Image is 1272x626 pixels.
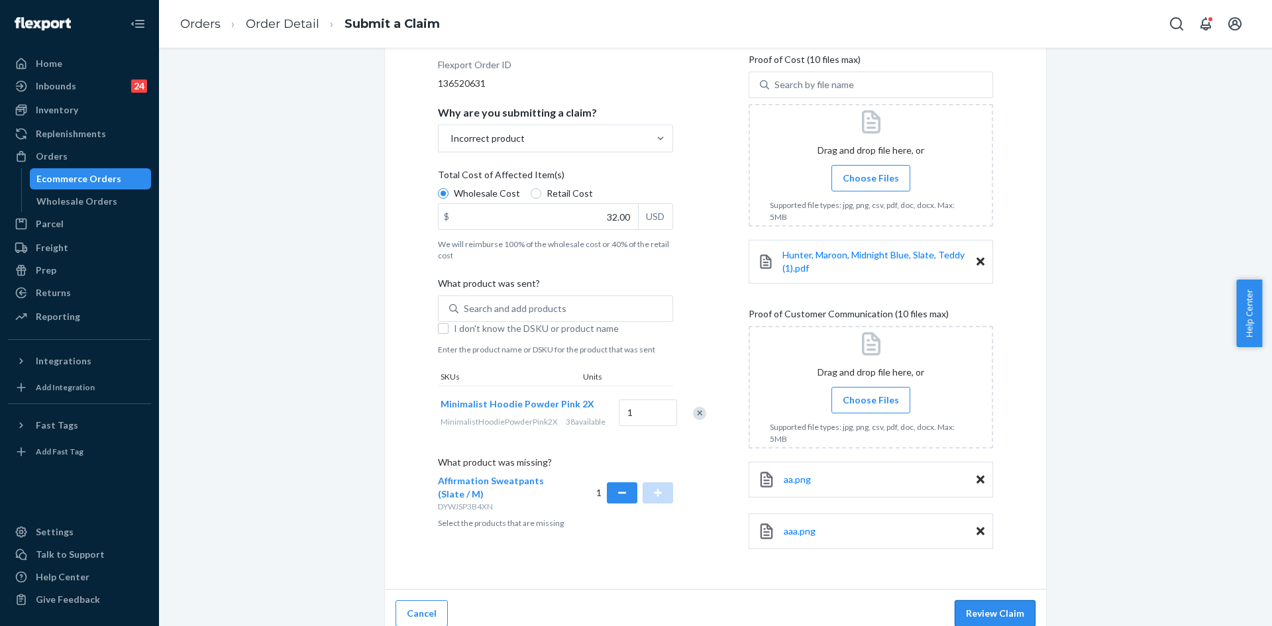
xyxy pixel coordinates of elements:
[36,57,62,70] div: Home
[36,241,68,254] div: Freight
[36,172,121,185] div: Ecommerce Orders
[170,5,450,44] ol: breadcrumbs
[8,521,151,543] a: Settings
[8,123,151,144] a: Replenishments
[438,238,673,261] p: We will reimburse 100% of the wholesale cost or 40% of the retail cost
[782,249,965,274] span: Hunter, Maroon, Midnight Blue, Slate, Teddy (1).pdf
[8,213,151,235] a: Parcel
[36,217,64,231] div: Parcel
[8,260,151,281] a: Prep
[441,417,558,427] span: MinimalistHoodiePowderPink2X
[1192,11,1219,37] button: Open notifications
[180,17,221,31] a: Orders
[843,172,899,185] span: Choose Files
[36,446,83,457] div: Add Fast Tag
[36,150,68,163] div: Orders
[8,306,151,327] a: Reporting
[8,544,151,565] a: Talk to Support
[36,570,89,584] div: Help Center
[749,53,861,72] span: Proof of Cost (10 files max)
[36,264,56,277] div: Prep
[449,132,450,145] input: Why are you submitting a claim?Incorrect product
[1163,11,1190,37] button: Open Search Box
[782,248,977,275] a: Hunter, Maroon, Midnight Blue, Slate, Teddy (1).pdf
[8,350,151,372] button: Integrations
[8,566,151,588] a: Help Center
[8,99,151,121] a: Inventory
[438,371,580,385] div: SKUs
[454,322,673,335] span: I don't know the DSKU or product name
[438,517,673,529] p: Select the products that are missing
[749,307,949,326] span: Proof of Customer Communication (10 files max)
[8,415,151,436] button: Fast Tags
[438,106,597,119] p: Why are you submitting a claim?
[30,191,152,212] a: Wholesale Orders
[438,344,673,355] p: Enter the product name or DSKU for the product that was sent
[438,475,544,499] span: Affirmation Sweatpants (Slate / M)
[454,187,520,200] span: Wholesale Cost
[8,237,151,258] a: Freight
[8,146,151,167] a: Orders
[464,302,566,315] div: Search and add products
[15,17,71,30] img: Flexport logo
[439,204,454,229] div: $
[36,419,78,432] div: Fast Tags
[438,188,449,199] input: Wholesale Cost
[693,407,706,420] div: Remove Item
[36,382,95,393] div: Add Integration
[580,371,640,385] div: Units
[36,286,71,299] div: Returns
[784,473,811,486] a: aa.png
[36,310,80,323] div: Reporting
[246,17,319,31] a: Order Detail
[438,77,673,90] div: 136520631
[36,127,106,140] div: Replenishments
[784,474,811,485] span: aa.png
[596,474,674,512] div: 1
[784,525,816,537] span: aaa.png
[1236,280,1262,347] button: Help Center
[566,417,606,427] span: 38 available
[30,168,152,189] a: Ecommerce Orders
[8,589,151,610] button: Give Feedback
[438,58,511,77] div: Flexport Order ID
[439,204,638,229] input: $USD
[638,204,672,229] div: USD
[438,456,673,474] p: What product was missing?
[450,132,525,145] div: Incorrect product
[531,188,541,199] input: Retail Cost
[36,195,117,208] div: Wholesale Orders
[441,397,594,411] button: Minimalist Hoodie Powder Pink 2X
[438,277,540,295] span: What product was sent?
[438,323,449,334] input: I don't know the DSKU or product name
[36,354,91,368] div: Integrations
[36,103,78,117] div: Inventory
[441,398,594,409] span: Minimalist Hoodie Powder Pink 2X
[1222,11,1248,37] button: Open account menu
[8,282,151,303] a: Returns
[36,525,74,539] div: Settings
[344,17,440,31] a: Submit a Claim
[8,76,151,97] a: Inbounds24
[8,53,151,74] a: Home
[8,441,151,462] a: Add Fast Tag
[438,501,556,512] p: DYWJSP3B4XN
[547,187,593,200] span: Retail Cost
[438,168,564,187] span: Total Cost of Affected Item(s)
[131,79,147,93] div: 24
[843,393,899,407] span: Choose Files
[125,11,151,37] button: Close Navigation
[774,78,854,91] div: Search by file name
[36,593,100,606] div: Give Feedback
[8,377,151,398] a: Add Integration
[619,399,677,426] input: Quantity
[36,548,105,561] div: Talk to Support
[36,79,76,93] div: Inbounds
